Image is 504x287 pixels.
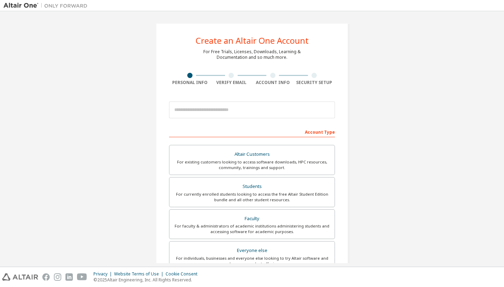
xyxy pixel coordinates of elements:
[211,80,252,85] div: Verify Email
[54,273,61,281] img: instagram.svg
[174,214,330,224] div: Faculty
[252,80,294,85] div: Account Info
[93,277,202,283] p: © 2025 Altair Engineering, Inc. All Rights Reserved.
[65,273,73,281] img: linkedin.svg
[174,223,330,234] div: For faculty & administrators of academic institutions administering students and accessing softwa...
[174,182,330,191] div: Students
[42,273,50,281] img: facebook.svg
[166,271,202,277] div: Cookie Consent
[196,36,309,45] div: Create an Altair One Account
[169,126,335,137] div: Account Type
[2,273,38,281] img: altair_logo.svg
[174,159,330,170] div: For existing customers looking to access software downloads, HPC resources, community, trainings ...
[174,149,330,159] div: Altair Customers
[93,271,114,277] div: Privacy
[77,273,87,281] img: youtube.svg
[174,191,330,203] div: For currently enrolled students looking to access the free Altair Student Edition bundle and all ...
[169,80,211,85] div: Personal Info
[3,2,91,9] img: Altair One
[294,80,335,85] div: Security Setup
[203,49,301,60] div: For Free Trials, Licenses, Downloads, Learning & Documentation and so much more.
[174,246,330,255] div: Everyone else
[174,255,330,267] div: For individuals, businesses and everyone else looking to try Altair software and explore our prod...
[114,271,166,277] div: Website Terms of Use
